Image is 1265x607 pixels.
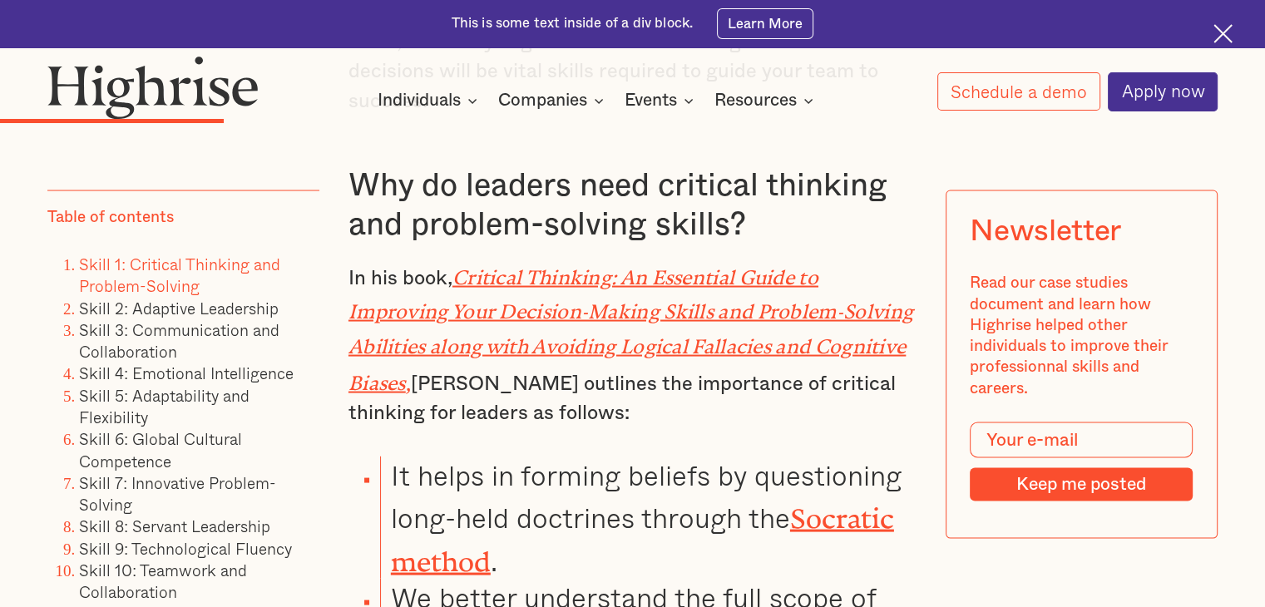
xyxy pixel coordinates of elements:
a: Skill 8: Servant Leadership [79,514,270,538]
a: Learn More [717,8,814,38]
img: Cross icon [1213,24,1233,43]
a: Skill 1: Critical Thinking and Problem-Solving [79,251,280,297]
div: Resources [714,91,818,111]
a: Skill 9: Technological Fluency [79,535,292,560]
div: Individuals [378,91,461,111]
div: Table of contents [47,206,174,227]
a: Skill 7: Innovative Problem-Solving [79,470,276,516]
a: Skill 2: Adaptive Leadership [79,295,279,319]
a: Critical Thinking: An Essential Guide to Improving Your Decision-Making Skills and Problem-Solvin... [348,265,913,383]
a: Skill 10: Teamwork and Collaboration [79,557,247,603]
a: Skill 5: Adaptability and Flexibility [79,382,250,428]
div: Newsletter [971,215,1121,249]
h3: Why do leaders need critical thinking and problem-solving skills? [348,165,917,244]
div: This is some text inside of a div block. [452,14,694,33]
a: Skill 3: Communication and Collaboration [79,317,279,363]
div: Events [625,91,699,111]
a: Skill 4: Emotional Intelligence [79,361,294,385]
div: Events [625,91,677,111]
a: Socratic method [391,501,894,562]
div: Individuals [378,91,482,111]
a: Schedule a demo [937,72,1100,111]
p: In his book, [PERSON_NAME] outlines the importance of critical thinking for leaders as follows: [348,259,917,428]
div: Resources [714,91,797,111]
img: Highrise logo [47,56,259,120]
strong: , [406,371,411,383]
input: Your e-mail [971,422,1193,458]
div: Companies [498,91,587,111]
input: Keep me posted [971,467,1193,501]
form: Modal Form [971,422,1193,501]
div: Read our case studies document and learn how Highrise helped other individuals to improve their p... [971,273,1193,399]
a: Skill 6: Global Cultural Competence [79,427,242,472]
a: Apply now [1108,72,1218,111]
li: It helps in forming beliefs by questioning long-held doctrines through the . [380,456,917,578]
div: Companies [498,91,609,111]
